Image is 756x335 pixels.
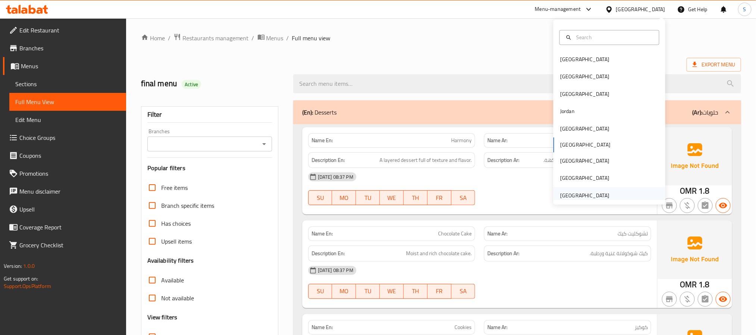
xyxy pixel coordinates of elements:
a: Coupons [3,147,126,165]
a: Menus [257,33,284,43]
a: Support.OpsPlatform [4,281,51,291]
span: Branch specific items [161,201,214,210]
span: SA [454,286,472,297]
span: TU [359,192,377,203]
h3: Availability filters [147,256,194,265]
a: Branches [3,39,126,57]
span: Menu disclaimer [19,187,120,196]
input: Search [573,33,655,41]
span: SA [454,192,472,203]
span: Export Menu [687,58,741,72]
span: Available [161,276,184,285]
span: Export Menu [693,60,735,69]
span: Branches [19,44,120,53]
h3: Popular filters [147,164,272,172]
strong: Name Ar: [487,323,507,331]
strong: Name Ar: [487,137,507,144]
strong: Description En: [312,156,345,165]
p: Desserts [302,108,337,117]
span: MO [335,286,353,297]
a: Grocery Checklist [3,236,126,254]
button: TH [404,190,428,205]
span: MO [335,192,353,203]
div: (En): Desserts(Ar):حلويات [293,100,741,124]
a: Coverage Report [3,218,126,236]
span: Sections [15,79,120,88]
a: Edit Menu [9,111,126,129]
span: Cookies [454,323,472,331]
span: SU [312,192,329,203]
span: Chocolate Cake [438,230,472,238]
button: Not branch specific item [662,198,677,213]
div: [GEOGRAPHIC_DATA] [560,125,609,133]
strong: Description Ar: [487,156,519,165]
h3: View filters [147,313,178,322]
span: Harmony [451,137,472,144]
b: (En): [302,107,313,118]
li: / [252,34,254,43]
span: Not available [161,294,194,303]
p: حلويات [692,108,719,117]
a: Full Menu View [9,93,126,111]
span: Menus [266,34,284,43]
span: S [743,5,746,13]
button: Purchased item [680,198,695,213]
strong: Name En: [312,137,333,144]
span: Full menu view [292,34,331,43]
button: Open [259,139,269,149]
div: [GEOGRAPHIC_DATA] [560,73,609,81]
span: Has choices [161,219,191,228]
button: FR [428,284,452,299]
button: MO [332,284,356,299]
span: Choice Groups [19,133,120,142]
strong: Name En: [312,230,333,238]
span: حلوى متعددة الطبقات مليئة بالملمس والنكهة. [543,156,648,165]
a: Menu disclaimer [3,182,126,200]
div: Jordan [560,107,575,116]
span: Free items [161,183,188,192]
span: 1.0.0 [23,261,35,271]
span: OMR [680,277,697,292]
span: TU [359,286,377,297]
div: [GEOGRAPHIC_DATA] [616,5,665,13]
div: [GEOGRAPHIC_DATA] [560,157,609,165]
span: Moist and rich chocolate cake. [406,249,472,258]
li: / [287,34,289,43]
div: Menu-management [535,5,581,14]
button: Available [716,198,731,213]
span: A layered dessert full of texture and flavor. [379,156,472,165]
button: Available [716,292,731,307]
span: SU [312,286,329,297]
strong: Description Ar: [487,249,519,258]
span: WE [383,286,401,297]
div: [GEOGRAPHIC_DATA] [560,174,609,182]
b: (Ar): [692,107,702,118]
button: WE [380,284,404,299]
button: Not has choices [698,198,713,213]
a: Home [141,34,165,43]
img: Ae5nvW7+0k+MAAAAAElFTkSuQmCC [657,127,732,185]
button: FR [428,190,452,205]
span: OMR [680,184,697,198]
div: Active [182,80,201,89]
span: Edit Restaurant [19,26,120,35]
span: TH [407,192,425,203]
a: Choice Groups [3,129,126,147]
span: Coverage Report [19,223,120,232]
span: [DATE] 08:37 PM [315,267,356,274]
img: Ae5nvW7+0k+MAAAAAElFTkSuQmCC [657,220,732,279]
span: کوکیز [635,323,648,331]
input: search [293,74,741,93]
span: FR [431,192,449,203]
button: SA [452,284,475,299]
button: WE [380,190,404,205]
span: [DATE] 08:37 PM [315,173,356,181]
a: Edit Restaurant [3,21,126,39]
span: Grocery Checklist [19,241,120,250]
div: Filter [147,107,272,123]
h2: final menu [141,78,284,89]
span: 1.8 [699,184,709,198]
span: Edit Menu [15,115,120,124]
span: FR [431,286,449,297]
span: Version: [4,261,22,271]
